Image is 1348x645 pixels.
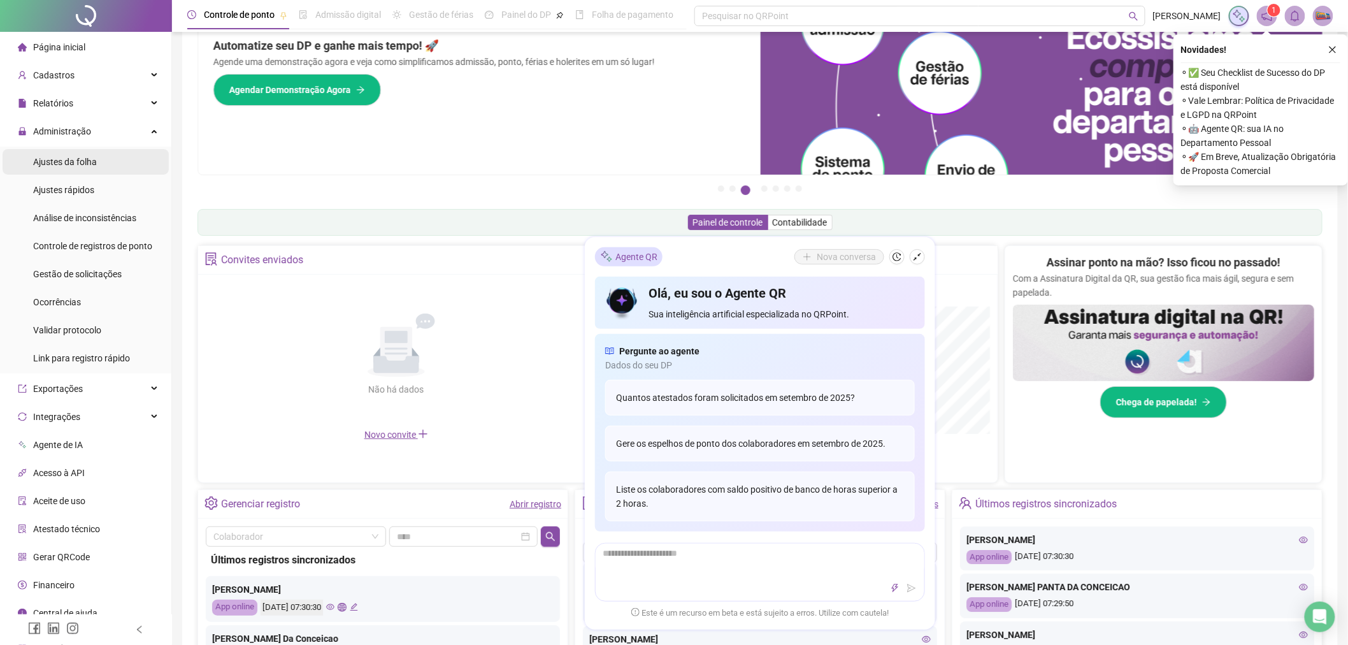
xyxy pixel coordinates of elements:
span: eye [1299,583,1308,591]
span: file-text [582,496,595,510]
span: search [1129,11,1138,21]
img: banner%2Fd57e337e-a0d3-4837-9615-f134fc33a8e6.png [761,22,1323,175]
a: Abrir registro [510,499,561,509]
span: audit [18,496,27,505]
span: Gerar QRCode [33,552,90,562]
p: Com a Assinatura Digital da QR, sua gestão fica mais ágil, segura e sem papelada. [1013,272,1314,300]
span: user-add [18,71,27,80]
span: global [338,603,346,611]
span: history [893,252,901,261]
div: [DATE] 07:29:50 [966,597,1308,612]
span: Este é um recurso em beta e está sujeito a erros. Utilize com cautela! [631,607,889,620]
span: Página inicial [33,42,85,52]
span: Ajustes da folha [33,157,97,167]
button: send [904,581,919,596]
span: pushpin [556,11,564,19]
span: Acesso à API [33,468,85,478]
div: Gere os espelhos de ponto dos colaboradores em setembro de 2025. [605,426,915,461]
div: Convites enviados [221,249,303,271]
span: read [605,344,614,358]
h4: Olá, eu sou o Agente QR [649,284,915,302]
span: eye [326,603,334,611]
button: 7 [796,185,802,192]
div: Últimos registros sincronizados [211,552,555,568]
span: Exportações [33,384,83,394]
span: arrow-right [1202,398,1211,407]
span: clock-circle [187,10,196,19]
sup: 1 [1268,4,1280,17]
span: dollar [18,581,27,590]
span: Ocorrências [33,297,81,307]
button: thunderbolt [887,581,903,596]
span: api [18,468,27,477]
div: Liste os colaboradores com saldo positivo de banco de horas superior a 2 horas. [605,472,915,521]
span: Painel do DP [501,10,551,20]
span: eye [1299,535,1308,544]
img: banner%2F02c71560-61a6-44d4-94b9-c8ab97240462.png [1013,305,1314,381]
img: sparkle-icon.fc2bf0ac1784a2077858766a79e2daf3.svg [600,250,613,263]
button: 4 [761,185,768,192]
span: Controle de ponto [204,10,275,20]
span: sync [18,412,27,421]
img: 75773 [1314,6,1333,25]
span: solution [18,525,27,533]
span: Gestão de solicitações [33,269,122,279]
div: App online [212,600,257,616]
span: Integrações [33,412,80,422]
span: Administração [33,126,91,136]
span: solution [204,252,218,266]
span: Chega de papelada! [1116,395,1197,409]
button: Chega de papelada! [1100,386,1227,418]
span: Painel de controle [693,217,763,228]
span: notification [1261,10,1273,22]
span: Aceite de uso [33,496,85,506]
span: Agendar Demonstração Agora [229,83,351,97]
button: 2 [729,185,736,192]
div: [PERSON_NAME] PANTA DA CONCEICAO [966,580,1308,594]
span: Contabilidade [773,217,828,228]
div: Agente QR [595,247,663,266]
span: sun [392,10,401,19]
div: Não há dados [338,382,455,396]
p: Agende uma demonstração agora e veja como simplificamos admissão, ponto, férias e holerites em um... [213,55,745,69]
span: Folha de pagamento [592,10,673,20]
span: eye [922,635,931,644]
div: [PERSON_NAME] [966,533,1308,547]
span: bell [1289,10,1301,22]
span: Análise de inconsistências [33,213,136,223]
span: arrow-right [356,85,365,94]
span: home [18,43,27,52]
button: Agendar Demonstração Agora [213,74,381,106]
span: Ajustes rápidos [33,185,94,195]
button: 3 [741,185,750,195]
span: Sua inteligência artificial especializada no QRPoint. [649,307,915,321]
button: Nova conversa [794,249,884,265]
span: pushpin [280,11,287,19]
div: Últimos registros sincronizados [975,493,1117,515]
span: ⚬ 🚀 Em Breve, Atualização Obrigatória de Proposta Comercial [1181,150,1340,178]
div: [PERSON_NAME] [212,583,554,597]
span: [PERSON_NAME] [1153,9,1221,23]
div: [DATE] 07:30:30 [966,550,1308,565]
span: ⚬ 🤖 Agente QR: sua IA no Departamento Pessoal [1181,122,1340,150]
span: linkedin [47,622,60,635]
span: Agente de IA [33,440,83,450]
span: Atestado técnico [33,524,100,534]
span: facebook [28,622,41,635]
div: Quantos atestados foram solicitados em setembro de 2025? [605,380,915,416]
div: Gerenciar registro [221,493,300,515]
span: close [1328,45,1337,54]
span: Link para registro rápido [33,353,130,363]
span: Gestão de férias [409,10,473,20]
button: 6 [784,185,791,192]
div: Open Intercom Messenger [1305,602,1335,632]
span: ⚬ Vale Lembrar: Política de Privacidade e LGPD na QRPoint [1181,94,1340,122]
span: left [135,625,144,634]
span: qrcode [18,553,27,562]
span: book [575,10,584,19]
span: Novo convite [364,430,428,440]
span: Admissão digital [315,10,381,20]
span: dashboard [485,10,494,19]
span: Novidades ! [1181,43,1227,57]
span: lock [18,127,27,136]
